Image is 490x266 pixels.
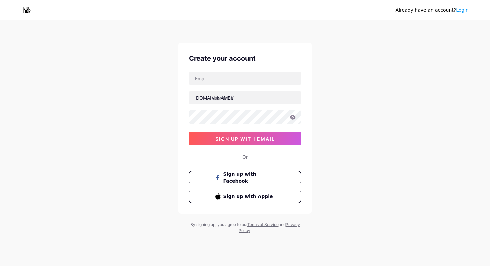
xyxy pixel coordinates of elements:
span: Sign up with Apple [223,193,275,200]
button: sign up with email [189,132,301,145]
div: Or [242,153,248,160]
div: [DOMAIN_NAME]/ [194,94,234,101]
div: By signing up, you agree to our and . [188,222,302,234]
div: Create your account [189,53,301,63]
span: sign up with email [215,136,275,142]
a: Login [456,7,469,13]
button: Sign up with Facebook [189,171,301,184]
div: Already have an account? [396,7,469,14]
a: Terms of Service [247,222,279,227]
span: Sign up with Facebook [223,171,275,185]
input: Email [189,72,301,85]
input: username [189,91,301,104]
button: Sign up with Apple [189,190,301,203]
